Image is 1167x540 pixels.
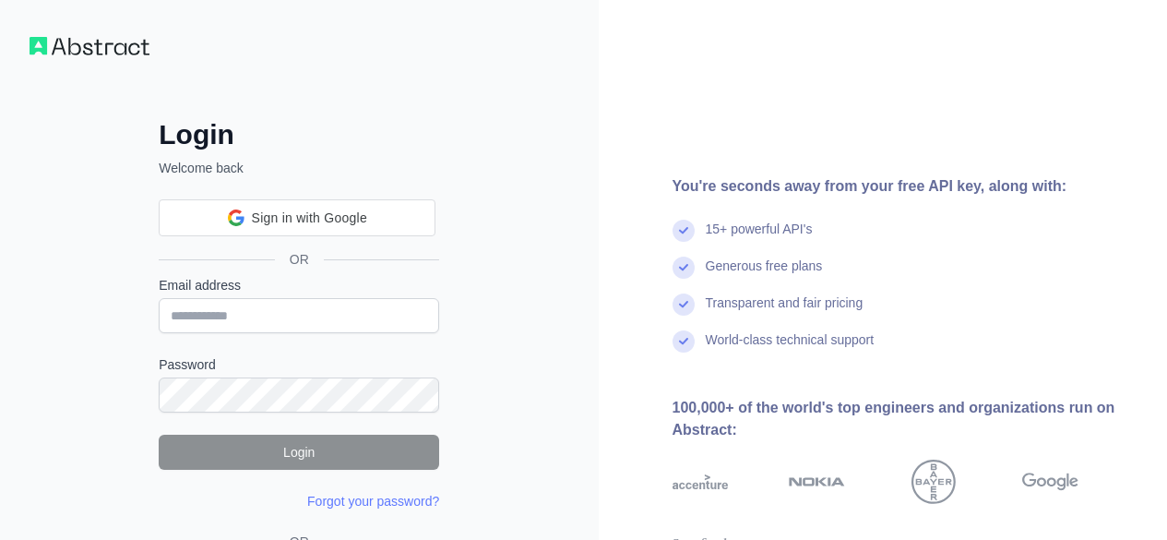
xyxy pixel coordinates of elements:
[673,330,695,353] img: check mark
[159,435,439,470] button: Login
[159,355,439,374] label: Password
[307,494,439,509] a: Forgot your password?
[30,37,149,55] img: Workflow
[673,175,1138,198] div: You're seconds away from your free API key, along with:
[706,220,813,257] div: 15+ powerful API's
[159,118,439,151] h2: Login
[159,159,439,177] p: Welcome back
[252,209,367,228] span: Sign in with Google
[673,294,695,316] img: check mark
[673,257,695,279] img: check mark
[673,460,729,504] img: accenture
[275,250,324,269] span: OR
[706,294,863,330] div: Transparent and fair pricing
[673,220,695,242] img: check mark
[911,460,956,504] img: bayer
[1022,460,1078,504] img: google
[789,460,845,504] img: nokia
[673,397,1138,441] div: 100,000+ of the world's top engineers and organizations run on Abstract:
[706,257,823,294] div: Generous free plans
[159,276,439,294] label: Email address
[159,199,435,236] div: Sign in with Google
[706,330,875,367] div: World-class technical support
